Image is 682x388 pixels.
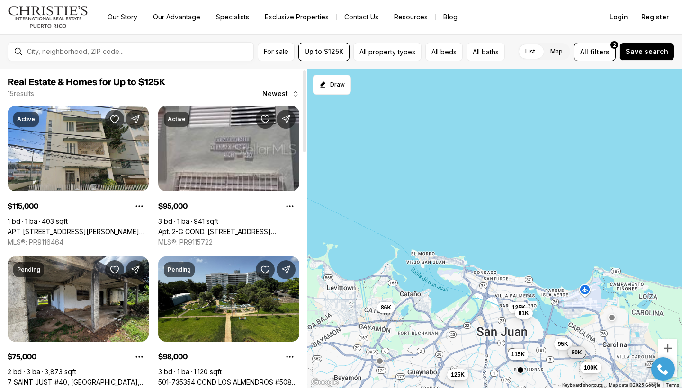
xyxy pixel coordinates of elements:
[451,371,465,379] span: 125K
[8,228,149,236] a: APT B 2 DOMINGO CABRERA 112 #1, SAN JUAN PR, 00925
[280,347,299,366] button: Property options
[105,260,124,279] button: Save Property: 7 SAINT JUST #40
[8,378,149,387] a: 7 SAINT JUST #40, CAROLINA PR, 00987
[580,362,601,373] button: 100K
[590,47,610,57] span: filters
[519,309,529,317] span: 81K
[641,13,669,21] span: Register
[145,10,208,24] a: Our Advantage
[518,43,543,60] label: List
[515,308,533,319] button: 81K
[100,10,145,24] a: Our Story
[168,266,191,273] p: Pending
[337,10,386,24] button: Contact Us
[610,13,628,21] span: Login
[257,10,336,24] a: Exclusive Properties
[158,228,299,236] a: Apt. 2-G COND. VILLA OLIMPICA #2G, SAN JUAN PR, 00924
[126,260,145,279] button: Share Property
[305,48,343,55] span: Up to $125K
[508,302,529,313] button: 125K
[613,41,616,49] span: 2
[558,340,568,347] span: 95K
[377,302,395,313] button: 86K
[572,349,582,356] span: 80K
[584,363,598,371] span: 100K
[467,43,505,61] button: All baths
[256,260,275,279] button: Save Property: 501-735354 COND LOS ALMENDROS #508-735354
[512,304,526,311] span: 125K
[262,90,288,97] span: Newest
[17,266,40,273] p: Pending
[264,48,288,55] span: For sale
[568,347,586,358] button: 80K
[280,197,299,216] button: Property options
[130,347,149,366] button: Property options
[567,345,585,357] button: 98K
[353,43,422,61] button: All property types
[626,48,668,55] span: Save search
[381,304,391,311] span: 86K
[105,110,124,129] button: Save Property: APT B 2 DOMINGO CABRERA 112 #1
[158,378,299,387] a: 501-735354 COND LOS ALMENDROS #508-735354, SAN JUAN PR, 00924
[604,8,634,26] button: Login
[208,10,257,24] a: Specialists
[298,43,350,61] button: Up to $125K
[313,75,351,95] button: Start drawing
[508,349,529,360] button: 115K
[447,369,468,380] button: 125K
[126,110,145,129] button: Share Property
[8,78,165,87] span: Real Estate & Homes for Up to $125K
[130,197,149,216] button: Property options
[258,43,295,61] button: For sale
[257,84,305,103] button: Newest
[8,6,89,28] img: logo
[543,43,570,60] label: Map
[658,339,677,358] button: Zoom in
[277,260,296,279] button: Share Property
[256,110,275,129] button: Save Property: Apt. 2-G COND. VILLA OLIMPICA #2G
[386,10,435,24] a: Resources
[511,351,525,358] span: 115K
[636,8,674,26] button: Register
[436,10,465,24] a: Blog
[17,115,35,123] p: Active
[619,43,674,61] button: Save search
[554,338,572,349] button: 95K
[574,43,616,61] button: Allfilters2
[168,115,186,123] p: Active
[277,110,296,129] button: Share Property
[425,43,463,61] button: All beds
[609,382,660,388] span: Map data ©2025 Google
[580,47,588,57] span: All
[8,90,34,97] p: 15 results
